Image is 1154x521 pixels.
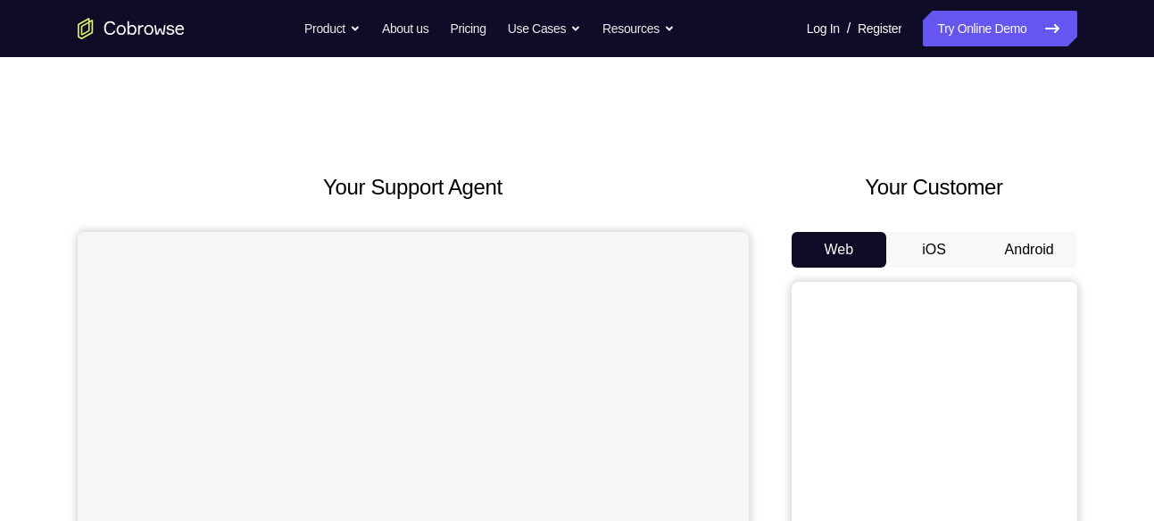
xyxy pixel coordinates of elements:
[602,11,675,46] button: Resources
[886,232,982,268] button: iOS
[450,11,486,46] a: Pricing
[847,18,851,39] span: /
[807,11,840,46] a: Log In
[923,11,1076,46] a: Try Online Demo
[982,232,1077,268] button: Android
[858,11,901,46] a: Register
[382,11,428,46] a: About us
[792,171,1077,203] h2: Your Customer
[792,232,887,268] button: Web
[508,11,581,46] button: Use Cases
[304,11,361,46] button: Product
[78,18,185,39] a: Go to the home page
[78,171,749,203] h2: Your Support Agent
